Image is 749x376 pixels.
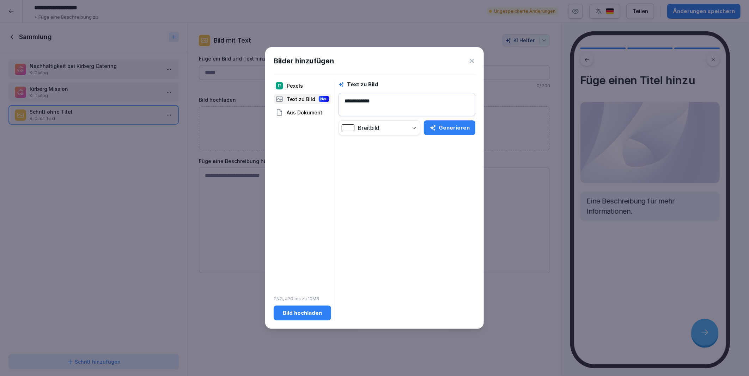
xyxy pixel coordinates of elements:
button: Generieren [424,120,475,135]
div: Generieren [430,124,470,132]
button: Bild hochladen [274,306,331,320]
h1: Bilder hinzufügen [274,56,334,66]
div: Pexels [274,81,331,90]
div: Text zu Bild [274,94,331,104]
h1: Text zu Bild [347,81,378,89]
img: pexels.png [276,82,283,89]
p: PNG, JPG bis zu 10MB [274,296,331,302]
div: Bild hochladen [279,309,325,317]
div: Neu [319,96,329,102]
div: Aus Dokument [274,107,331,117]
